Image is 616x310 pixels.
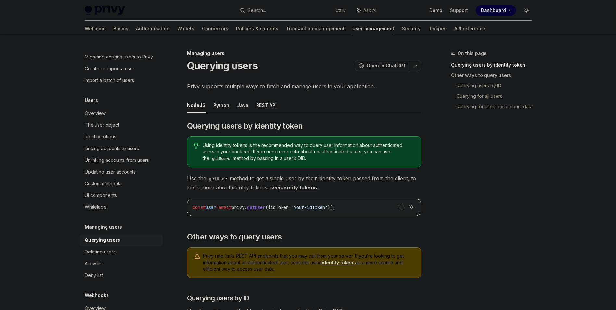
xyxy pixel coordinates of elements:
span: Dashboard [481,7,506,14]
a: Linking accounts to users [80,143,163,154]
a: Whitelabel [80,201,163,213]
h5: Managing users [85,223,122,231]
button: REST API [256,97,277,113]
span: Open in ChatGPT [367,62,406,69]
button: Ask AI [407,203,416,211]
button: Python [213,97,229,113]
button: Toggle dark mode [521,5,532,16]
span: }); [328,204,335,210]
div: Deleting users [85,248,116,256]
span: 'your-idToken' [291,204,328,210]
div: Migrating existing users to Privy [85,53,153,61]
div: Overview [85,110,106,117]
h5: Webhooks [85,291,109,299]
div: Custom metadata [85,180,122,187]
div: Search... [248,6,266,14]
a: Dashboard [476,5,516,16]
div: The user object [85,121,119,129]
span: privy [232,204,245,210]
a: Querying users by identity token [451,60,537,70]
a: Authentication [136,21,170,36]
a: User management [352,21,394,36]
svg: Warning [194,253,200,260]
button: Open in ChatGPT [355,60,410,71]
span: On this page [458,49,487,57]
a: Wallets [177,21,194,36]
div: Querying users [85,236,120,244]
div: Managing users [187,50,421,57]
a: Querying for all users [456,91,537,101]
h5: Users [85,97,98,104]
div: UI components [85,191,117,199]
a: identity tokens [322,260,356,265]
a: Create or import a user [80,63,163,74]
div: Import a batch of users [85,76,134,84]
a: Allow list [80,258,163,269]
h1: Querying users [187,60,258,71]
span: . [245,204,247,210]
a: Policies & controls [236,21,278,36]
button: Java [237,97,248,113]
svg: Tip [194,143,198,149]
a: Updating user accounts [80,166,163,178]
a: Security [402,21,421,36]
span: Ask AI [363,7,376,14]
a: The user object [80,119,163,131]
button: NodeJS [187,97,206,113]
a: identity tokens [279,184,317,191]
a: Demo [429,7,442,14]
a: Transaction management [286,21,345,36]
span: = [216,204,219,210]
div: Allow list [85,260,103,267]
a: Unlinking accounts from users [80,154,163,166]
div: Identity tokens [85,133,116,141]
a: Welcome [85,21,106,36]
a: Identity tokens [80,131,163,143]
span: idToken: [270,204,291,210]
code: getUser [206,175,230,182]
a: Querying users [80,234,163,246]
span: await [219,204,232,210]
a: Basics [113,21,128,36]
div: Create or import a user [85,65,134,72]
a: Migrating existing users to Privy [80,51,163,63]
span: const [193,204,206,210]
span: Querying users by identity token [187,121,303,131]
a: Support [450,7,468,14]
span: Using identity tokens is the recommended way to query user information about authenticated users ... [203,142,414,162]
div: Linking accounts to users [85,145,139,152]
span: Privy supports multiple ways to fetch and manage users in your application. [187,82,421,91]
button: Search...CtrlK [235,5,349,16]
span: Querying users by ID [187,293,249,303]
span: Use the method to get a single user by their identity token passed from the client, to learn more... [187,174,421,192]
a: Overview [80,108,163,119]
div: Unlinking accounts from users [85,156,149,164]
button: Copy the contents from the code block [397,203,405,211]
span: getUser [247,204,265,210]
a: Deleting users [80,246,163,258]
img: light logo [85,6,125,15]
span: ({ [265,204,270,210]
div: Whitelabel [85,203,107,211]
code: getUsers [209,155,233,162]
a: Import a batch of users [80,74,163,86]
div: Updating user accounts [85,168,136,176]
a: Querying users by ID [456,81,537,91]
span: Privy rate limits REST API endpoints that you may call from your server. If you’re looking to get... [203,253,414,272]
a: Recipes [428,21,446,36]
span: user [206,204,216,210]
button: Ask AI [352,5,381,16]
span: Other ways to query users [187,232,282,242]
a: UI components [80,189,163,201]
a: Connectors [202,21,228,36]
a: Custom metadata [80,178,163,189]
a: Querying for users by account data [456,101,537,112]
span: Ctrl K [335,8,345,13]
a: API reference [454,21,485,36]
div: Deny list [85,271,103,279]
a: Other ways to query users [451,70,537,81]
a: Deny list [80,269,163,281]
